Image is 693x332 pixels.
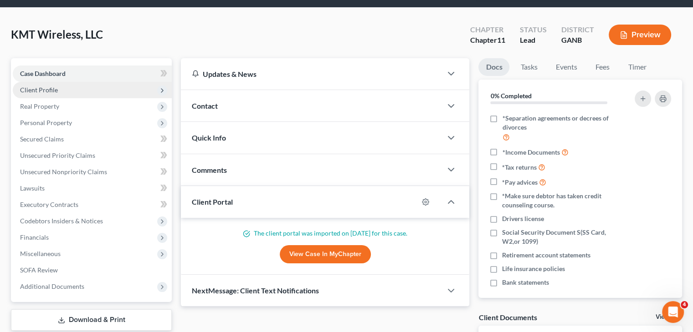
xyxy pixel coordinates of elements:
a: Unsecured Priority Claims [13,147,172,164]
span: Executory Contracts [20,201,78,208]
a: Download & Print [11,309,172,331]
span: Drivers license [502,214,544,223]
button: Preview [609,25,671,45]
span: Bank statements [502,278,549,287]
a: Secured Claims [13,131,172,147]
span: NextMessage: Client Text Notifications [192,286,319,295]
span: Client Portal [192,197,233,206]
div: Chapter [470,35,505,45]
span: Social Security Document S(SS Card, W2,or 1099) [502,228,623,246]
span: *Separation agreements or decrees of divorces [502,114,623,132]
a: Timer [621,58,653,76]
span: Secured Claims [20,135,64,143]
span: Unsecured Nonpriority Claims [20,168,107,176]
a: Lawsuits [13,180,172,196]
span: Miscellaneous [20,250,61,257]
a: Docs [478,58,509,76]
span: Client Profile [20,86,58,94]
div: Status [520,25,547,35]
a: Unsecured Nonpriority Claims [13,164,172,180]
span: Personal Property [20,119,72,126]
span: SOFA Review [20,266,58,274]
span: *Tax returns [502,163,537,172]
span: *Make sure debtor has taken credit counseling course. [502,191,623,210]
a: View All [656,314,678,320]
a: Case Dashboard [13,65,172,82]
div: Client Documents [478,312,537,322]
span: Case Dashboard [20,70,66,77]
a: Executory Contracts [13,196,172,213]
div: District [561,25,594,35]
span: 11 [497,35,505,44]
span: Retirement account statements [502,251,590,260]
div: Chapter [470,25,505,35]
span: Codebtors Insiders & Notices [20,217,103,225]
div: GANB [561,35,594,45]
span: Additional Documents [20,282,84,290]
span: Unsecured Priority Claims [20,151,95,159]
a: View Case in MyChapter [280,245,371,263]
a: Fees [588,58,617,76]
span: KMT Wireless, LLC [11,28,103,41]
span: Contact [192,101,218,110]
div: Lead [520,35,547,45]
a: Tasks [513,58,544,76]
span: Life insurance policies [502,264,565,273]
strong: 0% Completed [490,92,531,100]
span: *Pay advices [502,178,538,187]
span: Real Property [20,102,59,110]
span: *Income Documents [502,148,560,157]
div: Updates & News [192,69,431,79]
span: Comments [192,166,227,174]
span: Financials [20,233,49,241]
span: Quick Info [192,133,226,142]
p: The client portal was imported on [DATE] for this case. [192,229,458,238]
span: 4 [681,301,688,308]
a: SOFA Review [13,262,172,278]
iframe: Intercom live chat [662,301,684,323]
a: Events [548,58,584,76]
span: Lawsuits [20,184,45,192]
